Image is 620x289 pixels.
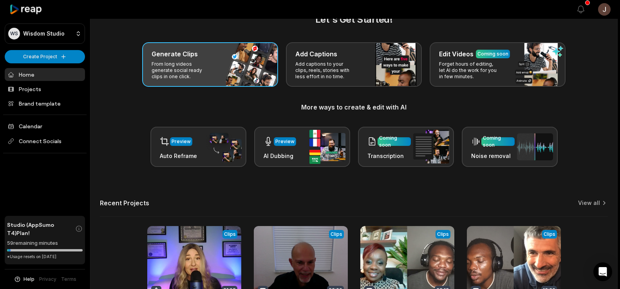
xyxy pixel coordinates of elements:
[152,61,212,80] p: From long videos generate social ready clips in one click.
[471,152,515,160] h3: Noise removal
[413,130,449,163] img: transcription.png
[295,49,337,59] h3: Add Captions
[5,97,85,110] a: Brand template
[439,49,474,59] h3: Edit Videos
[100,13,608,27] h2: Let's Get Started!
[578,199,600,207] a: View all
[100,199,149,207] h2: Recent Projects
[483,135,513,149] div: Coming soon
[379,135,409,149] div: Coming soon
[172,138,191,145] div: Preview
[264,152,296,160] h3: AI Dubbing
[61,276,76,283] a: Terms
[160,152,197,160] h3: Auto Reframe
[275,138,295,145] div: Preview
[23,30,65,37] p: Wisdom Studio
[206,132,242,162] img: auto_reframe.png
[5,134,85,148] span: Connect Socials
[477,50,508,57] div: Coming soon
[7,221,75,237] span: Studio (AppSumo T4) Plan!
[367,152,411,160] h3: Transcription
[593,262,612,281] div: Open Intercom Messenger
[5,120,85,133] a: Calendar
[439,61,500,80] p: Forget hours of editing, let AI do the work for you in few minutes.
[152,49,198,59] h3: Generate Clips
[7,254,83,260] div: *Usage resets on [DATE]
[7,239,83,247] div: 59 remaining minutes
[5,50,85,63] button: Create Project
[5,83,85,95] a: Projects
[100,102,608,112] h3: More ways to create & edit with AI
[14,276,34,283] button: Help
[23,276,34,283] span: Help
[517,133,553,160] img: noise_removal.png
[39,276,56,283] a: Privacy
[5,68,85,81] a: Home
[8,28,20,39] div: WS
[295,61,356,80] p: Add captions to your clips, reels, stories with less effort in no time.
[309,130,345,164] img: ai_dubbing.png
